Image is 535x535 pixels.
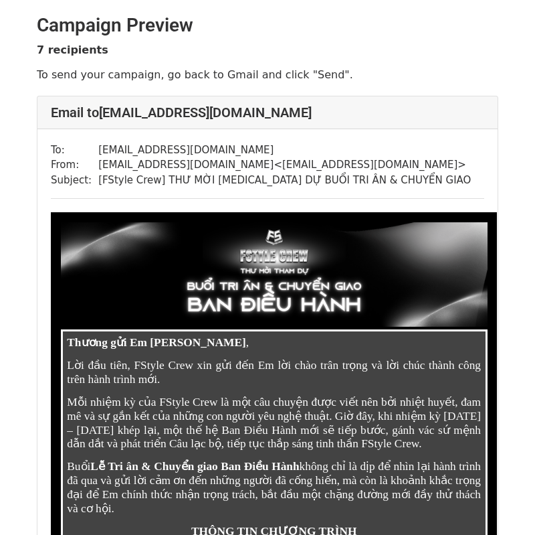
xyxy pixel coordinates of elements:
[37,14,498,37] h2: Campaign Preview
[67,460,484,514] span: không chỉ là dịp để nhìn lại hành trình đã qua và gửi lời cảm ơn đến những người đã cống hiến, mà...
[51,157,98,173] td: From:
[67,336,126,349] span: Thương gửi
[37,68,498,82] p: To send your campaign, go back to Gmail and click "Send".
[67,359,484,386] span: Lời đầu tiên, FStyle Crew xin gửi đến Em lời chào trân trọng và lời chúc thành công trên hành trì...
[90,460,299,473] span: Lễ Tri ân & Chuyển giao Ban Điều Hành
[67,396,484,450] span: Mỗi nhiệm kỳ của FStyle Crew là một câu chuyện được viết nên bởi nhiệt huyết, đam mê và sự gắn kế...
[98,173,471,188] td: [FStyle Crew] THƯ MỜI [MEDICAL_DATA] DỰ BUỔI TRI ÂN & CHUYỂN GIAO
[51,143,98,158] td: To:
[51,104,484,121] h4: Email to [EMAIL_ADDRESS][DOMAIN_NAME]
[130,336,246,349] span: Em [PERSON_NAME]
[98,157,471,173] td: [EMAIL_ADDRESS][DOMAIN_NAME] < [EMAIL_ADDRESS][DOMAIN_NAME] >
[246,336,249,349] span: ,
[67,460,90,473] span: Buổi
[51,173,98,188] td: Subject:
[37,44,108,56] strong: 7 recipients
[98,143,471,158] td: [EMAIL_ADDRESS][DOMAIN_NAME]
[61,222,488,329] img: AD_4nXf9mF7keR3mwHIBdtxm3STOVTbDPsu3xENtnE68btxldzk6IBjpdIy2qoUkW2QSHIQyKPn4D1ySq8HEFNTdt9eVDvnk2...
